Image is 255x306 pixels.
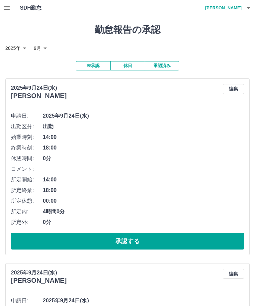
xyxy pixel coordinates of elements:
[11,208,43,216] span: 所定内:
[43,154,244,162] span: 0分
[43,133,244,141] span: 14:00
[11,154,43,162] span: 休憩時間:
[43,197,244,205] span: 00:00
[145,61,179,70] button: 承認済み
[43,297,244,305] span: 2025年9月24日(水)
[11,218,43,226] span: 所定外:
[5,24,250,36] h1: 勤怠報告の承認
[223,269,244,279] button: 編集
[5,44,29,53] div: 2025年
[11,112,43,120] span: 申請日:
[11,233,244,250] button: 承認する
[43,123,244,131] span: 出勤
[110,61,145,70] button: 休日
[11,186,43,194] span: 所定終業:
[43,186,244,194] span: 18:00
[34,44,49,53] div: 9月
[11,269,67,277] p: 2025年9月24日(水)
[11,133,43,141] span: 始業時刻:
[43,144,244,152] span: 18:00
[223,84,244,94] button: 編集
[11,277,67,284] h3: [PERSON_NAME]
[11,297,43,305] span: 申請日:
[11,144,43,152] span: 終業時刻:
[43,218,244,226] span: 0分
[76,61,110,70] button: 未承認
[11,92,67,100] h3: [PERSON_NAME]
[43,176,244,184] span: 14:00
[11,165,43,173] span: コメント:
[43,112,244,120] span: 2025年9月24日(水)
[11,84,67,92] p: 2025年9月24日(水)
[43,208,244,216] span: 4時間0分
[11,176,43,184] span: 所定開始:
[11,197,43,205] span: 所定休憩:
[11,123,43,131] span: 出勤区分:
